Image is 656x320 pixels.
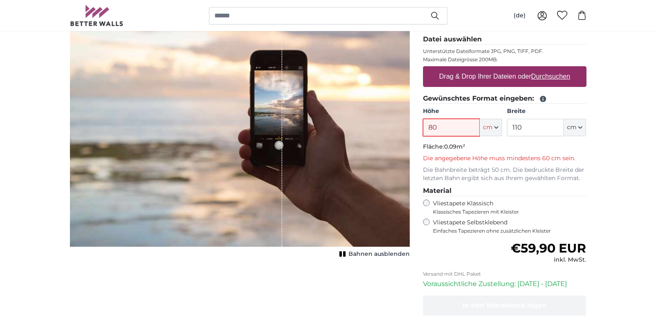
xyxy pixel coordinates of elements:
button: Bahnen ausblenden [337,248,410,260]
p: Fläche: [423,143,586,151]
legend: Material [423,186,586,196]
button: cm [564,119,586,136]
legend: Datei auswählen [423,34,586,45]
button: cm [480,119,502,136]
p: Maximale Dateigrösse 200MB. [423,56,586,63]
img: Betterwalls [70,5,124,26]
label: Höhe [423,107,502,115]
button: (de) [507,8,532,23]
label: Breite [507,107,586,115]
span: cm [567,123,577,132]
div: inkl. MwSt. [511,256,586,264]
span: €59,90 EUR [511,241,586,256]
u: Durchsuchen [531,73,570,80]
label: Drag & Drop Ihrer Dateien oder [436,68,574,85]
p: Die angegebene Höhe muss mindestens 60 cm sein. [423,154,586,163]
legend: Gewünschtes Format eingeben: [423,94,586,104]
p: Die Bahnbreite beträgt 50 cm. Die bedruckte Breite der letzten Bahn ergibt sich aus Ihrem gewählt... [423,166,586,183]
p: Versand mit DHL Paket [423,271,586,277]
label: Vliestapete Klassisch [433,200,579,215]
span: cm [483,123,493,132]
span: In den Warenkorb legen [462,301,547,309]
button: In den Warenkorb legen [423,296,586,315]
span: Einfaches Tapezieren ohne zusätzlichen Kleister [433,228,586,234]
p: Voraussichtliche Zustellung: [DATE] - [DATE] [423,279,586,289]
label: Vliestapete Selbstklebend [433,219,586,234]
span: Klassisches Tapezieren mit Kleister [433,209,579,215]
p: Unterstützte Dateiformate JPG, PNG, TIFF, PDF. [423,48,586,55]
span: Bahnen ausblenden [348,250,410,258]
span: 0.09m² [444,143,465,150]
